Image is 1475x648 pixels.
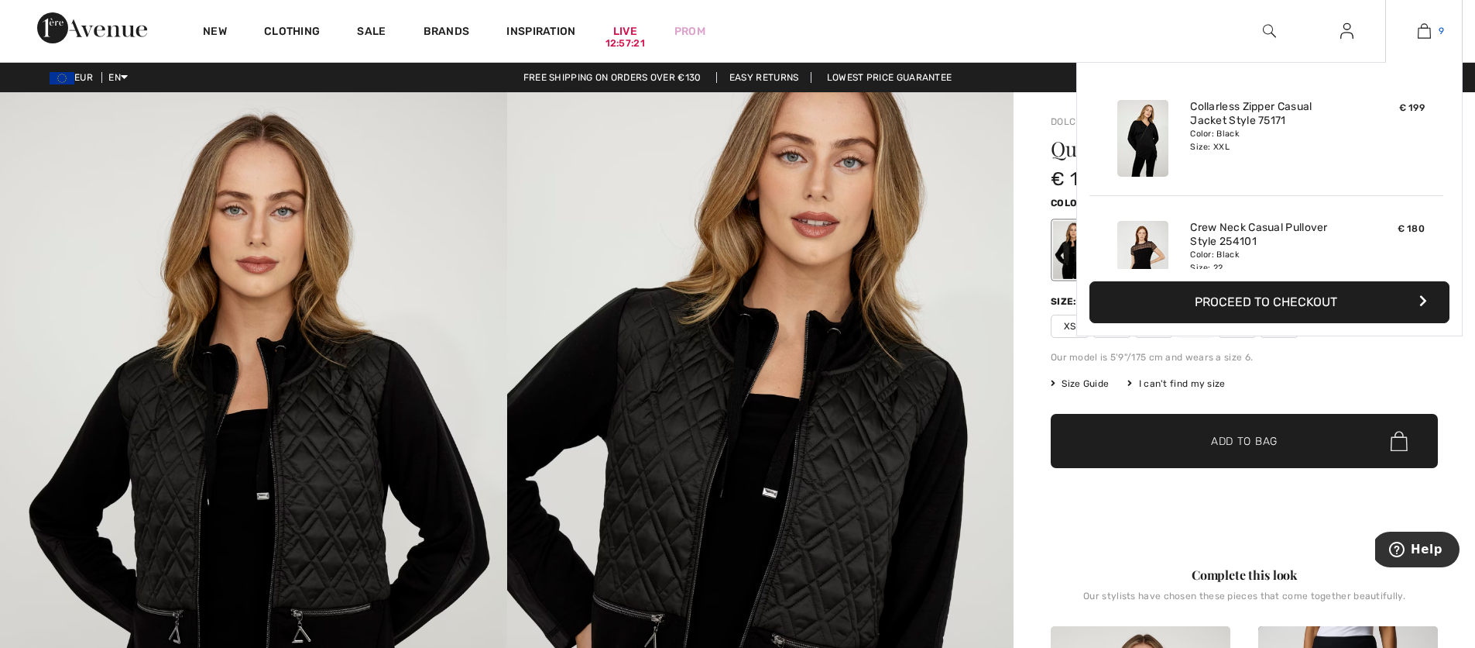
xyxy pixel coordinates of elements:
[716,72,812,83] a: Easy Returns
[1053,221,1093,279] div: As sample
[1328,22,1366,41] a: Sign In
[264,25,320,41] a: Clothing
[506,25,575,41] span: Inspiration
[1117,221,1168,298] img: Crew Neck Casual Pullover Style 254101
[1263,22,1276,40] img: search the website
[1051,591,1438,614] div: Our stylists have chosen these pieces that come together beautifully.
[1211,433,1278,450] span: Add to Bag
[50,72,99,83] span: EUR
[1117,100,1168,177] img: Collarless Zipper Casual Jacket Style 75171
[1439,24,1444,38] span: 9
[1399,102,1425,113] span: € 199
[1051,377,1109,391] span: Size Guide
[1386,22,1462,40] a: 9
[1190,221,1343,249] a: Crew Neck Casual Pullover Style 254101
[1190,100,1343,128] a: Collarless Zipper Casual Jacket Style 75171
[1051,566,1438,584] div: Complete this look
[1127,377,1225,391] div: I can't find my size
[1391,431,1408,451] img: Bag.svg
[1418,22,1431,40] img: My Bag
[1051,350,1438,364] div: Our model is 5'9"/175 cm and wears a size 6.
[1190,249,1343,274] div: Color: Black Size: 22
[1190,128,1343,153] div: Color: Black Size: XXL
[1340,22,1353,40] img: My Info
[50,72,74,84] img: Euro
[1051,116,1099,127] a: Dolcezza
[1398,223,1425,234] span: € 180
[815,72,965,83] a: Lowest Price Guarantee
[357,25,386,41] a: Sale
[424,25,470,41] a: Brands
[1051,198,1087,209] span: Color:
[1051,414,1438,468] button: Add to Bag
[108,72,128,83] span: EN
[1051,139,1374,159] h1: Quilted Jacket With Zipper Style 75119
[511,72,714,83] a: Free shipping on orders over €130
[605,36,645,51] div: 12:57:21
[203,25,227,41] a: New
[1375,532,1460,570] iframe: Opens a widget where you can find more information
[37,12,147,43] img: 1ère Avenue
[1051,295,1080,308] div: Size:
[1089,281,1449,323] button: Proceed to Checkout
[1051,168,1101,190] span: € 150
[674,23,705,40] a: Prom
[613,23,637,40] a: Live12:57:21
[1051,315,1089,338] span: XS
